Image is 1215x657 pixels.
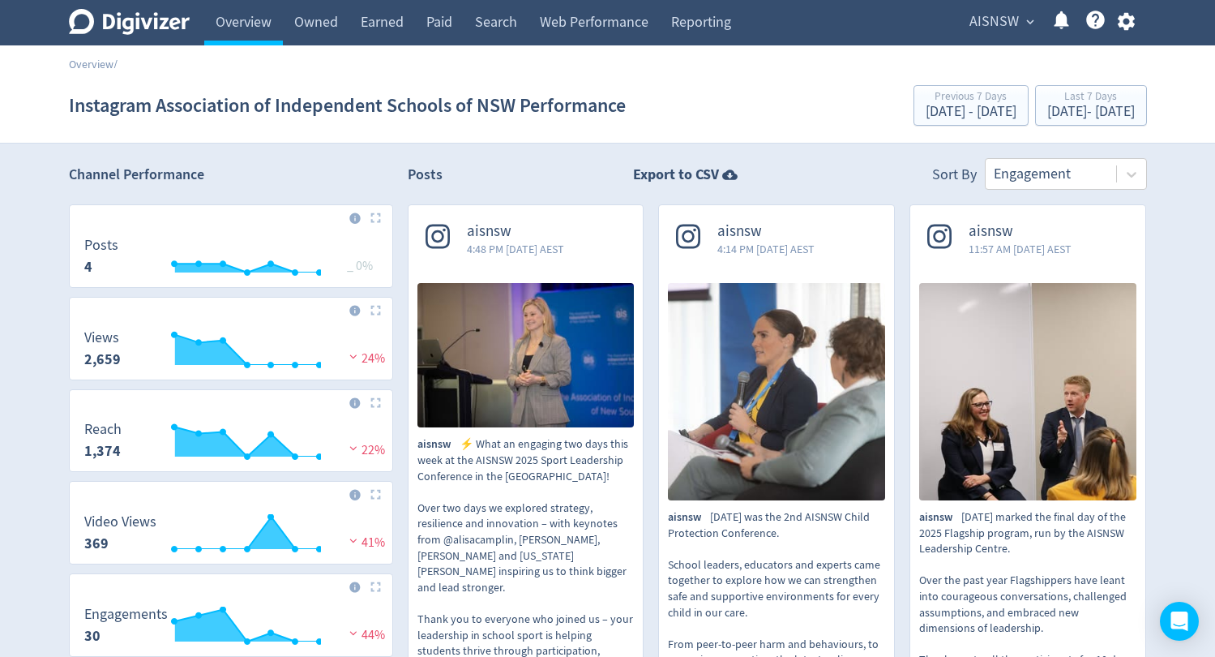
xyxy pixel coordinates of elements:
dt: Views [84,328,121,347]
svg: Reach 1,374 [76,422,386,465]
img: negative-performance.svg [345,442,362,454]
svg: Video Views 369 [76,514,386,557]
dt: Engagements [84,605,168,624]
img: Placeholder [370,305,381,316]
span: 11:57 AM [DATE] AEST [969,241,1072,257]
img: Last Friday was the 2nd AISNSW Child Protection Conference. School leaders, educators and experts... [668,283,885,500]
h2: Posts [408,165,443,190]
strong: 2,659 [84,350,121,369]
span: AISNSW [969,9,1019,35]
img: negative-performance.svg [345,535,362,547]
span: 22% [345,442,385,458]
strong: Export to CSV [633,165,719,185]
dt: Reach [84,420,122,439]
h2: Channel Performance [69,165,393,185]
img: Placeholder [370,213,381,223]
img: Placeholder [370,582,381,592]
img: Placeholder [370,397,381,408]
svg: Views 2,659 [76,330,386,373]
span: 4:48 PM [DATE] AEST [467,241,564,257]
img: negative-performance.svg [345,627,362,639]
dt: Posts [84,236,118,255]
span: aisnsw [668,509,710,526]
span: 24% [345,350,385,367]
img: ⚡ What an engaging two days this week at the AISNSW 2025 Sport Leadership Conference in the Hunte... [417,283,635,427]
span: 44% [345,627,385,643]
img: negative-performance.svg [345,350,362,363]
svg: Posts 4 [76,238,386,281]
span: aisnsw [969,222,1072,241]
div: [DATE] - [DATE] [1047,105,1135,119]
span: aisnsw [467,222,564,241]
button: Previous 7 Days[DATE] - [DATE] [913,85,1029,126]
span: expand_more [1023,15,1037,29]
button: AISNSW [964,9,1038,35]
strong: 369 [84,534,109,553]
span: 41% [345,535,385,551]
svg: Engagements 30 [76,607,386,650]
div: Open Intercom Messenger [1160,602,1199,641]
span: _ 0% [347,258,373,274]
div: Last 7 Days [1047,91,1135,105]
strong: 4 [84,257,92,277]
button: Last 7 Days[DATE]- [DATE] [1035,85,1147,126]
dt: Video Views [84,513,156,531]
span: / [113,57,118,71]
strong: 30 [84,626,101,646]
h1: Instagram Association of Independent Schools of NSW Performance [69,79,626,131]
div: Sort By [932,165,977,190]
a: Overview [69,57,113,71]
span: aisnsw [919,509,961,526]
div: [DATE] - [DATE] [926,105,1016,119]
div: Previous 7 Days [926,91,1016,105]
span: 4:14 PM [DATE] AEST [717,241,815,257]
img: Last Friday marked the final day of the 2025 Flagship program, run by the AISNSW Leadership Centr... [919,283,1136,500]
span: aisnsw [717,222,815,241]
strong: 1,374 [84,441,121,461]
span: aisnsw [417,436,460,453]
img: Placeholder [370,489,381,500]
